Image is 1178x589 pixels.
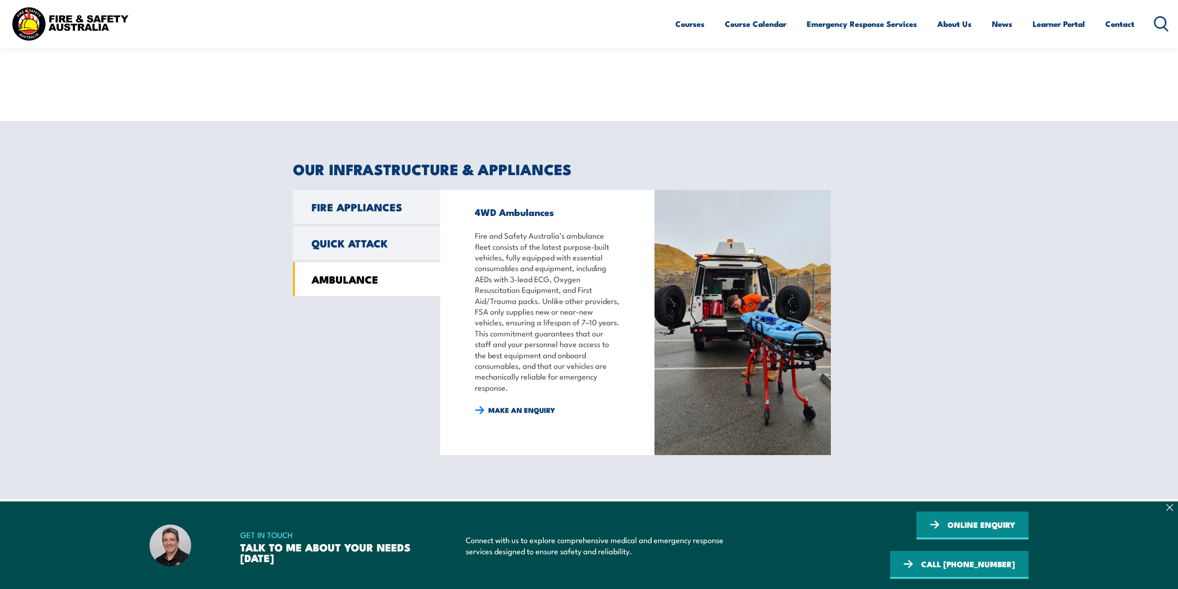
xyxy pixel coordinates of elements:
[937,12,972,36] a: About Us
[150,525,191,566] img: Dave – Fire and Safety Australia
[675,12,704,36] a: Courses
[475,206,620,218] h3: 4WD Ambulances
[992,12,1012,36] a: News
[293,262,440,296] a: AMBULANCE
[475,405,555,415] a: MAKE AN ENQUIRY
[240,542,426,563] h3: TALK TO ME ABOUT YOUR NEEDS [DATE]
[293,226,440,260] a: QUICK ATTACK
[807,12,917,36] a: Emergency Response Services
[466,534,739,556] p: Connect with us to explore comprehensive medical and emergency response services designed to ensu...
[240,528,426,542] span: GET IN TOUCH
[725,12,786,36] a: Course Calendar
[1033,12,1085,36] a: Learner Portal
[916,512,1028,539] a: ONLINE ENQUIRY
[293,162,885,175] h2: OUR INFRASTRUCTURE & APPLIANCES
[1105,12,1134,36] a: Contact
[293,190,440,224] a: FIRE APPLIANCES
[890,551,1028,579] a: CALL [PHONE_NUMBER]
[475,230,620,393] p: Fire and Safety Australia’s ambulance fleet consists of the latest purpose-built vehicles, fully ...
[654,190,831,455] img: FSA Ambulance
